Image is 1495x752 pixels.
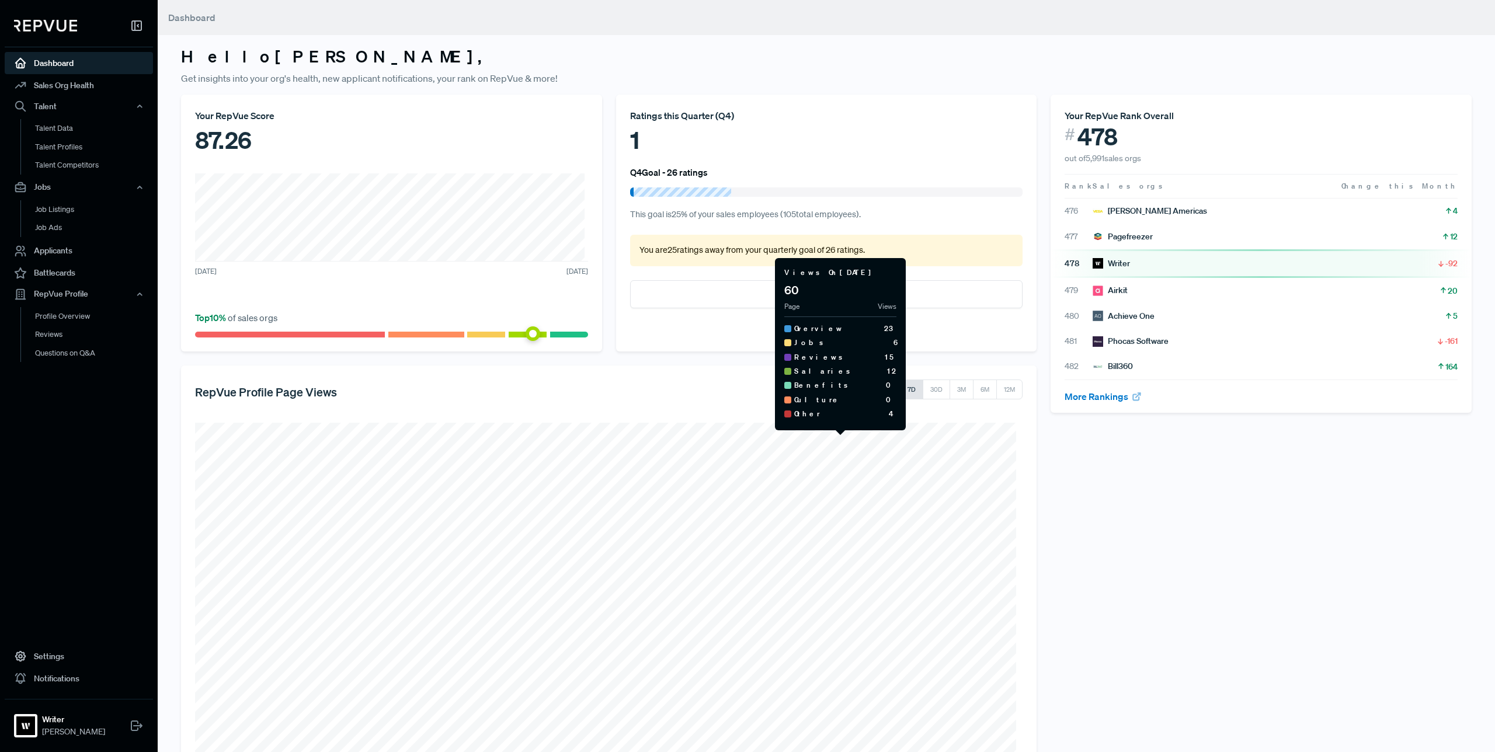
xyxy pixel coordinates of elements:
[5,699,153,743] a: WriterWriter[PERSON_NAME]
[996,380,1023,399] button: 12M
[1093,336,1103,347] img: Phocas Software
[1093,205,1207,217] div: [PERSON_NAME] Americas
[1093,258,1103,269] img: Writer
[893,337,896,348] span: 6
[1065,257,1093,270] span: 478
[1077,123,1118,151] span: 478
[794,380,850,391] span: Benefits
[630,280,1023,308] button: Get More Ratings
[950,380,974,399] button: 3M
[794,323,844,334] span: Overview
[973,380,997,399] button: 6M
[5,284,153,304] button: RepVue Profile
[195,312,228,323] span: Top 10 %
[794,395,840,405] span: Culture
[1065,310,1093,322] span: 480
[20,138,169,156] a: Talent Profiles
[42,726,105,738] span: [PERSON_NAME]
[20,156,169,175] a: Talent Competitors
[1445,257,1458,269] span: -92
[195,109,588,123] div: Your RepVue Score
[195,266,217,277] span: [DATE]
[639,244,1014,257] p: You are 25 ratings away from your quarterly goal of 26 ratings .
[1093,206,1103,217] img: VEGA Americas
[1093,335,1169,347] div: Phocas Software
[1445,335,1458,347] span: -161
[885,352,896,363] span: 15
[1093,310,1155,322] div: Achieve One
[1341,181,1458,191] span: Change this Month
[20,307,169,326] a: Profile Overview
[168,12,215,23] span: Dashboard
[16,716,35,735] img: Writer
[784,301,799,312] span: Page
[181,47,1472,67] h3: Hello [PERSON_NAME] ,
[794,366,852,377] span: Salaries
[5,96,153,116] button: Talent
[630,123,1023,158] div: 1
[1453,205,1458,217] span: 4
[1065,231,1093,243] span: 477
[566,266,588,277] span: [DATE]
[1453,310,1458,322] span: 5
[1065,205,1093,217] span: 476
[1065,284,1093,297] span: 479
[20,119,169,138] a: Talent Data
[1093,257,1130,270] div: Writer
[5,52,153,74] a: Dashboard
[1065,391,1142,402] a: More Rankings
[900,380,923,399] button: 7D
[20,218,169,237] a: Job Ads
[1093,286,1103,296] img: Airkit
[887,366,896,377] span: 12
[20,325,169,344] a: Reviews
[5,645,153,667] a: Settings
[784,283,896,297] h5: 60
[923,380,950,399] button: 30D
[195,123,588,158] div: 87.26
[181,71,1472,85] p: Get insights into your org's health, new applicant notifications, your rank on RepVue & more!
[20,344,169,363] a: Questions on Q&A
[20,200,169,219] a: Job Listings
[195,385,337,399] h5: RepVue Profile Page Views
[1093,311,1103,321] img: Achieve One
[889,409,896,419] span: 4
[42,713,105,726] strong: Writer
[630,109,1023,123] div: Ratings this Quarter ( Q4 )
[630,208,1023,221] p: This goal is 25 % of your sales employees ( 105 total employees).
[784,267,829,277] span: Views
[630,167,708,177] h6: Q4 Goal - 26 ratings
[1093,231,1153,243] div: Pagefreezer
[14,20,77,32] img: RepVue
[794,352,844,363] span: Reviews
[794,337,825,348] span: Jobs
[1065,360,1093,372] span: 482
[1093,361,1103,372] img: Bill360
[886,380,896,391] span: 0
[1093,181,1164,191] span: Sales orgs
[1093,231,1103,242] img: Pagefreezer
[5,667,153,690] a: Notifications
[886,395,896,405] span: 0
[1448,285,1458,297] span: 20
[5,177,153,197] button: Jobs
[1065,153,1141,163] span: out of 5,991 sales orgs
[884,323,896,334] span: 23
[1445,361,1458,372] span: 164
[1065,110,1174,121] span: Your RepVue Rank Overall
[5,240,153,262] a: Applicants
[1093,360,1133,372] div: Bill360
[1065,123,1075,147] span: #
[1065,181,1093,192] span: Rank
[829,267,877,277] span: On [DATE]
[1093,284,1128,297] div: Airkit
[794,409,820,419] span: Other
[1450,231,1458,242] span: 12
[5,74,153,96] a: Sales Org Health
[878,301,896,312] span: Views
[195,312,277,323] span: of sales orgs
[5,262,153,284] a: Battlecards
